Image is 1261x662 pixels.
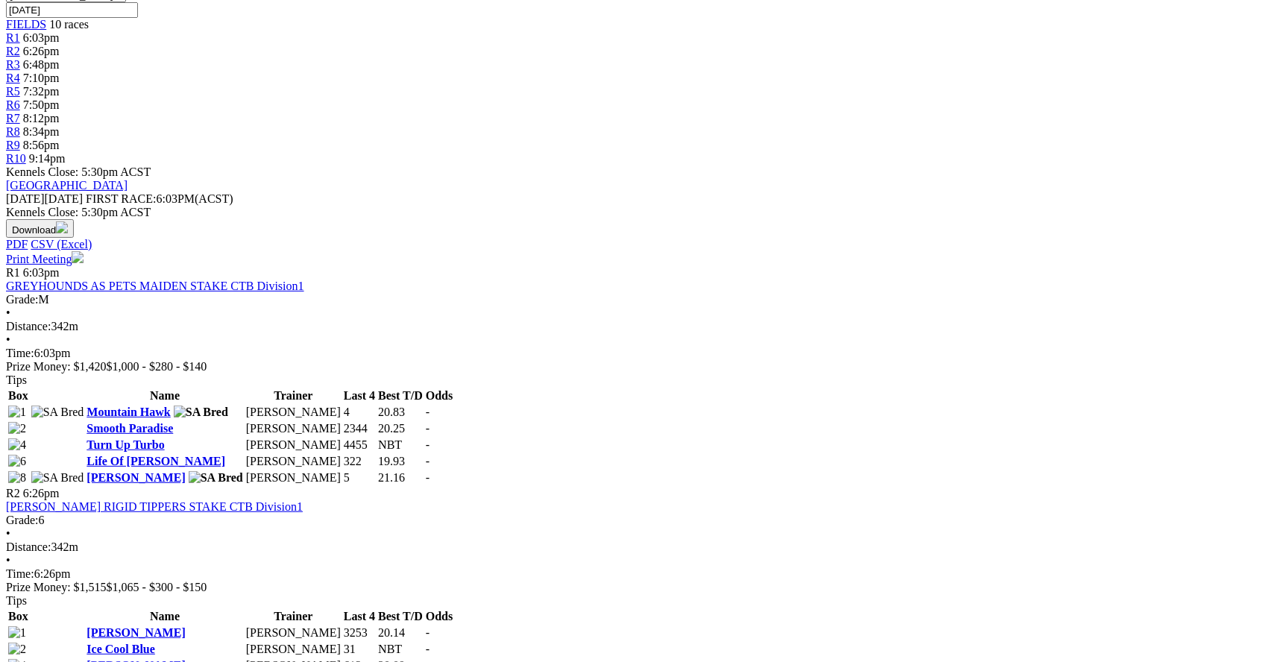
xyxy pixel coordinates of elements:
a: Ice Cool Blue [87,643,155,655]
span: $1,000 - $280 - $140 [107,360,207,373]
td: [PERSON_NAME] [245,421,342,436]
a: Turn Up Turbo [87,438,164,451]
span: • [6,527,10,540]
img: SA Bred [31,406,84,419]
span: FIRST RACE: [86,192,156,205]
td: 4455 [343,438,376,453]
span: • [6,306,10,319]
span: Box [8,610,28,622]
td: 20.14 [377,625,424,640]
td: 4 [343,405,376,420]
span: Distance: [6,540,51,553]
img: 4 [8,438,26,452]
span: 6:03PM(ACST) [86,192,233,205]
img: download.svg [56,221,68,233]
span: [DATE] [6,192,45,205]
a: R1 [6,31,20,44]
span: 6:03pm [23,266,60,279]
span: 8:34pm [23,125,60,138]
a: Print Meeting [6,253,84,265]
a: R10 [6,152,26,165]
span: R1 [6,266,20,279]
a: R5 [6,85,20,98]
td: 322 [343,454,376,469]
td: [PERSON_NAME] [245,625,342,640]
th: Best T/D [377,388,424,403]
span: - [426,626,430,639]
img: 1 [8,406,26,419]
td: NBT [377,438,424,453]
span: - [426,406,430,418]
div: 342m [6,540,1255,554]
a: [PERSON_NAME] [87,471,185,484]
span: R2 [6,45,20,57]
td: [PERSON_NAME] [245,470,342,485]
span: 7:10pm [23,72,60,84]
div: 6 [6,514,1255,527]
a: R9 [6,139,20,151]
a: Mountain Hawk [87,406,170,418]
button: Download [6,219,74,238]
th: Trainer [245,609,342,624]
span: - [426,438,430,451]
a: FIELDS [6,18,46,31]
img: SA Bred [31,471,84,485]
a: [PERSON_NAME] [87,626,185,639]
span: Distance: [6,320,51,332]
th: Name [86,388,244,403]
span: 6:48pm [23,58,60,71]
th: Odds [425,388,453,403]
td: 21.16 [377,470,424,485]
span: Kennels Close: 5:30pm ACST [6,165,151,178]
span: Grade: [6,293,39,306]
a: [PERSON_NAME] RIGID TIPPERS STAKE CTB Division1 [6,500,303,513]
a: R3 [6,58,20,71]
td: 20.25 [377,421,424,436]
img: printer.svg [72,251,84,263]
img: 1 [8,626,26,640]
span: 6:26pm [23,487,60,499]
span: 8:56pm [23,139,60,151]
span: Box [8,389,28,402]
div: Kennels Close: 5:30pm ACST [6,206,1255,219]
div: 342m [6,320,1255,333]
a: R7 [6,112,20,124]
span: [DATE] [6,192,83,205]
td: NBT [377,642,424,657]
th: Name [86,609,244,624]
div: Prize Money: $1,420 [6,360,1255,373]
span: 8:12pm [23,112,60,124]
th: Odds [425,609,453,624]
th: Best T/D [377,609,424,624]
td: [PERSON_NAME] [245,454,342,469]
a: R4 [6,72,20,84]
td: 2344 [343,421,376,436]
span: - [426,471,430,484]
td: [PERSON_NAME] [245,405,342,420]
a: R8 [6,125,20,138]
a: PDF [6,238,28,250]
span: 6:26pm [23,45,60,57]
span: 7:32pm [23,85,60,98]
th: Last 4 [343,388,376,403]
div: 6:26pm [6,567,1255,581]
span: Grade: [6,514,39,526]
a: R6 [6,98,20,111]
span: - [426,422,430,435]
div: Download [6,238,1255,251]
img: SA Bred [189,471,243,485]
span: Time: [6,347,34,359]
a: Smooth Paradise [87,422,173,435]
th: Trainer [245,388,342,403]
a: [GEOGRAPHIC_DATA] [6,179,128,192]
th: Last 4 [343,609,376,624]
